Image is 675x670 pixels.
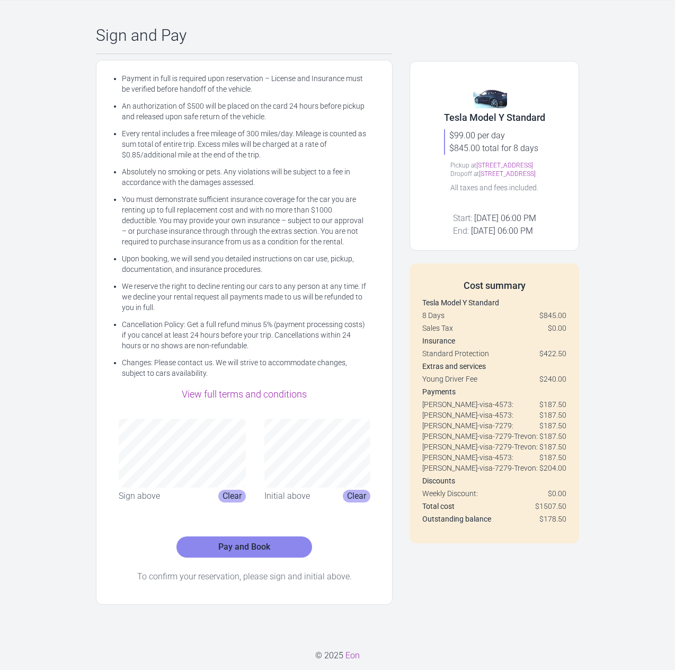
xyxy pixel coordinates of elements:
[218,490,246,503] button: Clear
[122,319,367,351] li: Cancellation Policy: Get a full refund minus 5% (payment processing costs) if you cancel at least...
[450,170,479,178] span: Dropoff at
[453,226,469,236] span: End:
[539,442,566,452] span: $187.50
[122,253,367,275] li: Upon booking, we will send you detailed instructions on car use, pickup, documentation, and insur...
[422,399,566,473] div: [PERSON_NAME]-visa-4573: [PERSON_NAME]-visa-4573: [PERSON_NAME]-visa-7279: [PERSON_NAME]-visa-727...
[264,490,310,503] div: Initial above
[119,490,160,503] div: Sign above
[539,374,566,384] span: $240.00
[449,129,545,142] div: $99.00 per day
[539,310,566,321] span: $845.00
[422,477,455,485] strong: Discounts
[539,452,566,463] span: $187.50
[109,570,379,583] div: To confirm your reservation, please sign and initial above.
[122,357,367,378] li: Changes: Please contact us. We will strive to accommodate changes, subject to cars availability.
[449,142,545,155] div: $845.00 total for 8 days
[422,362,486,371] strong: Extras and services
[122,166,367,188] li: Absolutely no smoking or pets. Any violations will be subject to a fee in accordance with the dam...
[182,389,307,400] a: View full terms and conditions
[422,310,566,321] div: 8 Days
[471,226,533,236] span: [DATE] 06:00 PM
[345,650,360,660] a: Eon
[548,323,566,333] span: $0.00
[539,399,566,410] span: $187.50
[422,374,566,384] div: Young Driver Fee
[122,194,367,247] li: You must demonstrate sufficient insurance coverage for the car you are renting up to full replace...
[444,110,545,125] div: Tesla Model Y Standard
[422,278,566,293] div: Cost summary
[176,536,312,558] button: Pay and Book
[422,488,566,499] div: Weekly Discount:
[122,128,367,160] li: Every rental includes a free mileage of 300 miles/day. Mileage is counted as sum total of entire ...
[422,323,566,333] div: Sales Tax
[539,514,566,524] div: $178.50
[539,420,566,431] span: $187.50
[422,387,456,396] strong: Payments
[539,431,566,442] span: $187.50
[539,463,566,473] span: $204.00
[473,74,507,108] img: 141.jpg
[453,213,472,223] span: Start:
[122,101,367,122] li: An authorization of $500 will be placed on the card 24 hours before pickup and released upon safe...
[539,410,566,420] span: $187.50
[539,348,566,359] span: $422.50
[450,182,538,193] div: All taxes and fees included.
[422,298,499,307] strong: Tesla Model Y Standard
[476,162,533,169] a: [STREET_ADDRESS]
[535,501,566,512] div: $1507.50
[122,73,367,94] li: Payment in full is required upon reservation – License and Insurance must be verified before hand...
[315,649,360,662] div: © 2025
[343,490,370,503] button: Clear
[450,162,476,169] span: Pickup at
[479,170,536,178] a: [STREET_ADDRESS]
[122,281,367,313] li: We reserve the right to decline renting our cars to any person at any time. If we decline your re...
[422,337,455,345] strong: Insurance
[548,488,566,499] span: $0.00
[422,348,566,359] div: Standard Protection
[96,26,393,45] div: Sign and Pay
[474,213,536,223] span: [DATE] 06:00 PM
[422,502,455,510] strong: Total cost
[422,515,491,523] strong: Outstanding balance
